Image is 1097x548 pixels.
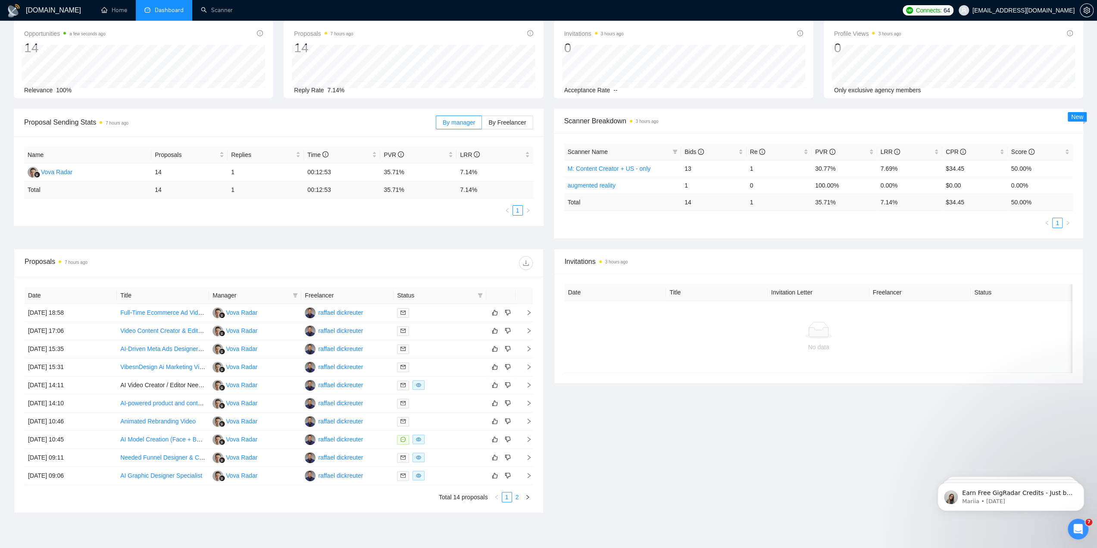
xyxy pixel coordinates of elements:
[380,163,456,182] td: 35.71%
[613,87,617,94] span: --
[305,398,316,409] img: rd
[474,151,480,157] span: info-circle
[213,327,257,334] a: VRVova Radar
[502,492,512,502] li: 1
[505,382,511,388] span: dislike
[322,151,328,157] span: info-circle
[305,381,363,388] a: rdraffael dickreuter
[906,7,913,14] img: upwork-logo.png
[681,160,747,177] td: 13
[213,363,257,370] a: VRVova Radar
[456,163,533,182] td: 7.14%
[1052,218,1063,228] li: 1
[1085,519,1092,526] span: 7
[400,473,406,478] span: mail
[34,172,40,178] img: gigradar-bm.png
[24,117,436,128] span: Proposal Sending Stats
[213,434,223,445] img: VR
[318,453,363,462] div: raffael dickreuter
[318,344,363,354] div: raffael dickreuter
[294,87,324,94] span: Reply Rate
[492,472,498,479] span: like
[812,194,877,210] td: 35.71 %
[505,345,511,352] span: dislike
[120,327,271,334] a: Video Content Creator & Editor with Synthesia Expertise
[1063,218,1073,228] button: right
[400,455,406,460] span: mail
[231,150,294,160] span: Replies
[213,380,223,391] img: VR
[1080,3,1094,17] button: setting
[400,401,406,406] span: mail
[881,148,900,155] span: LRR
[117,322,209,340] td: Video Content Creator & Editor with Synthesia Expertise
[213,452,223,463] img: VR
[305,309,363,316] a: rdraffael dickreuter
[564,116,1073,126] span: Scanner Breakdown
[219,421,225,427] img: gigradar-bm.png
[503,380,513,390] button: dislike
[213,291,289,300] span: Manager
[666,284,768,301] th: Title
[219,457,225,463] img: gigradar-bm.png
[398,151,404,157] span: info-circle
[213,417,257,424] a: VRVova Radar
[120,418,196,425] a: Animated Rebranding Video
[636,119,659,124] time: 3 hours ago
[1042,218,1052,228] li: Previous Page
[397,291,474,300] span: Status
[488,119,526,126] span: By Freelancer
[492,382,498,388] span: like
[1080,7,1093,14] span: setting
[671,145,679,158] span: filter
[120,400,286,407] a: AI-powered product and content generation (video and image)
[24,87,53,94] span: Relevance
[869,284,971,301] th: Freelancer
[38,25,149,238] span: Earn Free GigRadar Credits - Just by Sharing Your Story! 💬 Want more credits for sending proposal...
[305,435,363,442] a: rdraffael dickreuter
[564,87,610,94] span: Acceptance Rate
[505,454,511,461] span: dislike
[400,382,406,388] span: mail
[318,362,363,372] div: raffael dickreuter
[213,470,223,481] img: VR
[564,40,624,56] div: 0
[834,40,901,56] div: 0
[942,177,1008,194] td: $0.00
[328,87,345,94] span: 7.14%
[7,4,21,18] img: logo
[213,362,223,373] img: VR
[305,434,316,445] img: rd
[106,121,128,125] time: 7 hours ago
[1028,149,1034,155] span: info-circle
[213,435,257,442] a: VRVova Radar
[318,471,363,480] div: raffael dickreuter
[117,287,209,304] th: Title
[28,168,72,175] a: VRVova Radar
[490,362,500,372] button: like
[492,309,498,316] span: like
[490,326,500,336] button: like
[565,284,666,301] th: Date
[151,182,228,198] td: 14
[305,380,316,391] img: rd
[38,33,149,41] p: Message from Mariia, sent 4w ago
[815,148,835,155] span: PVR
[572,342,1066,352] div: No data
[1071,113,1083,120] span: New
[503,307,513,318] button: dislike
[961,7,967,13] span: user
[305,326,316,336] img: rd
[747,194,812,210] td: 1
[226,398,257,408] div: Vova Radar
[490,416,500,426] button: like
[834,28,901,39] span: Profile Views
[213,345,257,352] a: VRVova Radar
[492,436,498,443] span: like
[503,344,513,354] button: dislike
[877,160,943,177] td: 7.69%
[305,363,363,370] a: rdraffael dickreuter
[492,345,498,352] span: like
[505,327,511,334] span: dislike
[305,454,363,460] a: rdraffael dickreuter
